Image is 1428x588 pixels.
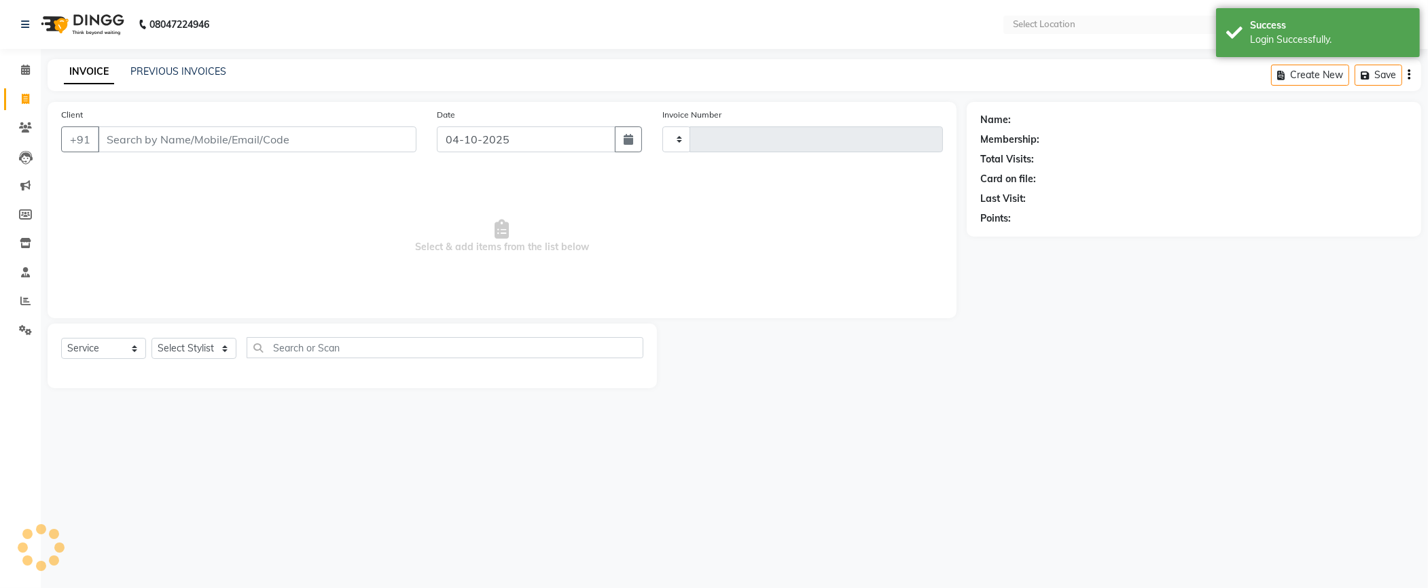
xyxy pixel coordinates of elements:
[980,152,1034,167] div: Total Visits:
[980,211,1011,226] div: Points:
[1013,18,1075,31] div: Select Location
[61,169,943,305] span: Select & add items from the list below
[980,113,1011,127] div: Name:
[61,109,83,121] label: Client
[61,126,99,152] button: +91
[98,126,416,152] input: Search by Name/Mobile/Email/Code
[64,60,114,84] a: INVOICE
[1271,65,1349,86] button: Create New
[149,5,209,44] b: 08047224946
[1355,65,1402,86] button: Save
[662,109,721,121] label: Invoice Number
[1250,33,1410,47] div: Login Successfully.
[1250,18,1410,33] div: Success
[247,337,643,358] input: Search or Scan
[437,109,455,121] label: Date
[980,192,1026,206] div: Last Visit:
[980,172,1036,186] div: Card on file:
[130,65,226,77] a: PREVIOUS INVOICES
[35,5,128,44] img: logo
[980,133,1039,147] div: Membership:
